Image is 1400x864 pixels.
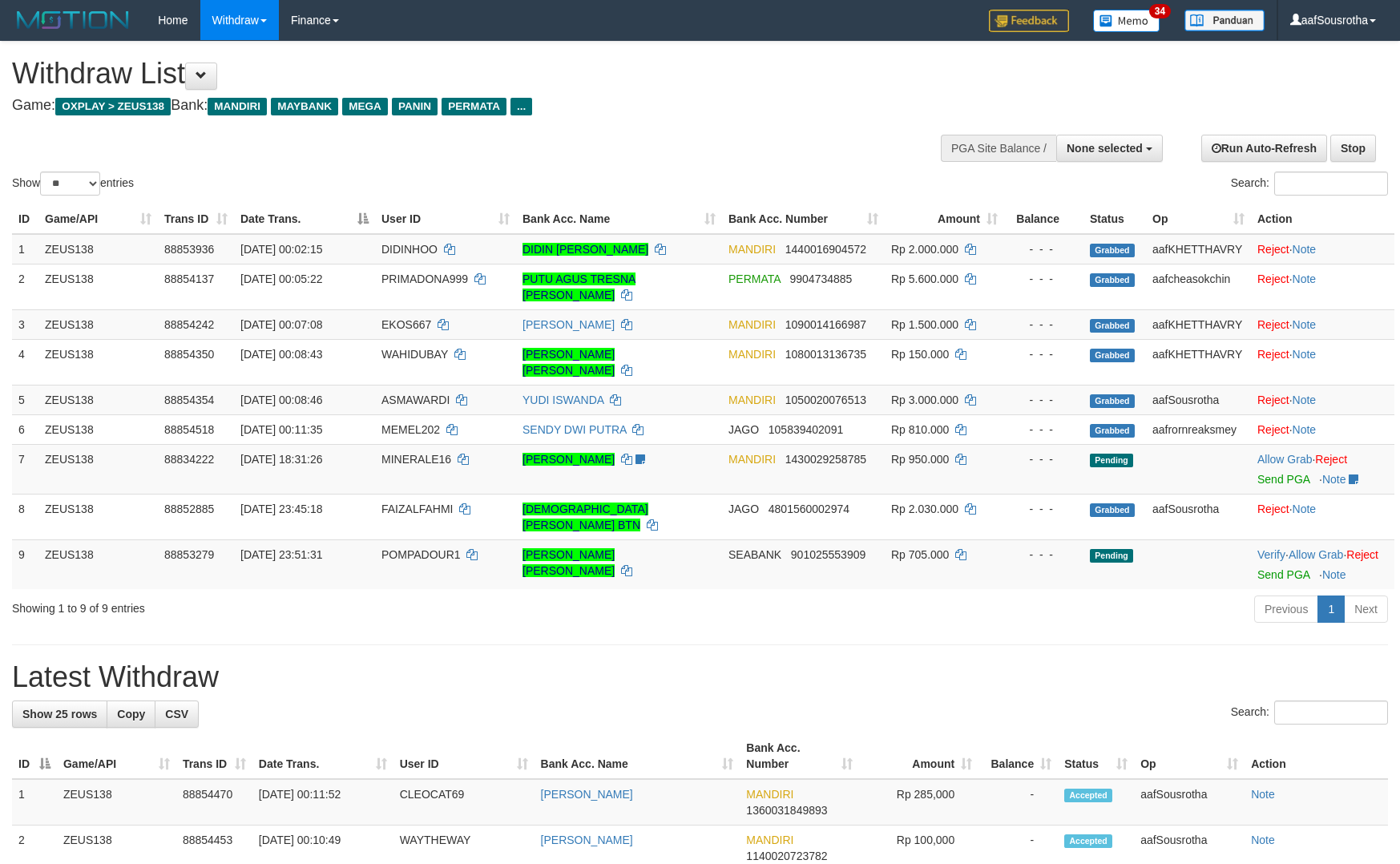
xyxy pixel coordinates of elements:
th: Op: activate to sort column ascending [1134,733,1245,779]
td: aafKHETTHAVRY [1146,339,1251,385]
span: CSV [165,708,188,721]
span: MANDIRI [728,318,776,331]
td: aafcheasokchin [1146,264,1251,309]
td: · · [1251,539,1394,589]
td: aafKHETTHAVRY [1146,309,1251,339]
td: ZEUS138 [57,779,176,826]
span: 88854354 [164,394,214,406]
span: Copy 1440016904572 to clipboard [785,243,866,256]
span: 88854137 [164,273,214,285]
a: Reject [1257,243,1289,256]
span: 88854350 [164,348,214,361]
span: Accepted [1064,834,1112,848]
div: - - - [1011,241,1077,257]
th: ID [12,204,38,234]
div: Showing 1 to 9 of 9 entries [12,594,571,616]
a: Reject [1257,503,1289,515]
span: [DATE] 00:02:15 [240,243,322,256]
th: Status: activate to sort column ascending [1058,733,1134,779]
a: Note [1293,273,1317,285]
span: ... [510,98,532,115]
th: Bank Acc. Name: activate to sort column ascending [535,733,740,779]
a: Allow Grab [1257,453,1312,466]
span: MANDIRI [746,788,793,801]
td: ZEUS138 [38,309,158,339]
span: Pending [1090,549,1133,563]
th: Bank Acc. Number: activate to sort column ascending [740,733,859,779]
th: Game/API: activate to sort column ascending [57,733,176,779]
td: · [1251,339,1394,385]
td: aafSousrotha [1146,385,1251,414]
span: Grabbed [1090,424,1135,438]
a: 1 [1317,596,1345,623]
img: Button%20Memo.svg [1093,10,1160,32]
div: - - - [1011,317,1077,333]
span: Copy [117,708,145,721]
th: Date Trans.: activate to sort column ascending [252,733,393,779]
a: [PERSON_NAME] [522,318,615,331]
img: panduan.png [1184,10,1265,31]
td: aafrornreaksmey [1146,414,1251,444]
span: Grabbed [1090,319,1135,333]
span: PERMATA [728,273,781,285]
a: Allow Grab [1289,548,1343,561]
span: POMPADOUR1 [381,548,461,561]
a: Previous [1254,596,1318,623]
td: aafKHETTHAVRY [1146,234,1251,264]
td: 5 [12,385,38,414]
span: Copy 105839402091 to clipboard [769,423,843,436]
span: 88854242 [164,318,214,331]
span: Copy 1140020723782 to clipboard [746,850,827,862]
th: User ID: activate to sort column ascending [375,204,516,234]
span: Grabbed [1090,273,1135,287]
td: - [978,779,1058,826]
span: MANDIRI [728,348,776,361]
a: Reject [1257,318,1289,331]
a: [DEMOGRAPHIC_DATA][PERSON_NAME] BTN [522,503,648,531]
span: MEGA [342,98,388,115]
th: Balance [1004,204,1083,234]
td: ZEUS138 [38,385,158,414]
a: Reject [1346,548,1378,561]
a: Send PGA [1257,473,1309,486]
span: FAIZALFAHMI [381,503,453,515]
span: 88852885 [164,503,214,515]
span: Rp 810.000 [891,423,949,436]
span: MEMEL202 [381,423,440,436]
span: MAYBANK [271,98,338,115]
td: · [1251,309,1394,339]
span: Rp 2.000.000 [891,243,958,256]
button: None selected [1056,135,1163,162]
td: · [1251,494,1394,539]
span: Rp 5.600.000 [891,273,958,285]
span: · [1289,548,1346,561]
td: · [1251,264,1394,309]
span: OXPLAY > ZEUS138 [55,98,171,115]
span: [DATE] 18:31:26 [240,453,322,466]
th: Date Trans.: activate to sort column descending [234,204,375,234]
span: PRIMADONA999 [381,273,468,285]
span: Grabbed [1090,349,1135,362]
a: Note [1293,243,1317,256]
td: · [1251,234,1394,264]
a: YUDI ISWANDA [522,394,603,406]
span: Show 25 rows [22,708,97,721]
span: Rp 705.000 [891,548,949,561]
span: EKOS667 [381,318,431,331]
th: Bank Acc. Name: activate to sort column ascending [516,204,722,234]
td: 88854470 [176,779,252,826]
td: ZEUS138 [38,539,158,589]
span: · [1257,453,1315,466]
td: 3 [12,309,38,339]
a: Send PGA [1257,568,1309,581]
a: Note [1251,788,1275,801]
span: Copy 1090014166987 to clipboard [785,318,866,331]
span: MANDIRI [728,243,776,256]
span: [DATE] 23:51:31 [240,548,322,561]
div: - - - [1011,422,1077,438]
span: Rp 950.000 [891,453,949,466]
td: ZEUS138 [38,234,158,264]
div: - - - [1011,451,1077,467]
div: - - - [1011,392,1077,408]
a: Verify [1257,548,1285,561]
